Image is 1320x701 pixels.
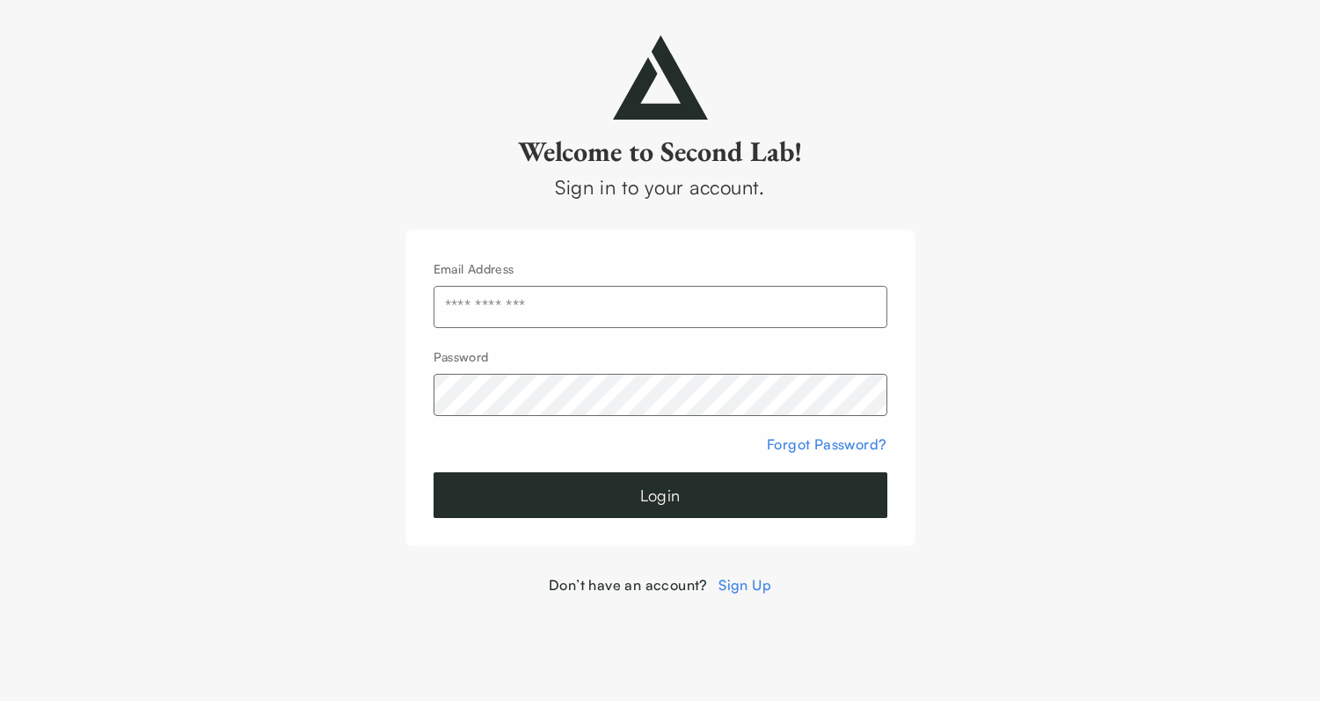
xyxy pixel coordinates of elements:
[718,576,771,594] a: Sign Up
[767,435,886,453] a: Forgot Password?
[613,35,708,120] img: secondlab-logo
[434,349,489,364] label: Password
[405,134,915,169] h2: Welcome to Second Lab!
[434,261,514,276] label: Email Address
[405,574,915,595] div: Don’t have an account?
[405,172,915,201] div: Sign in to your account.
[434,472,887,518] button: Login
